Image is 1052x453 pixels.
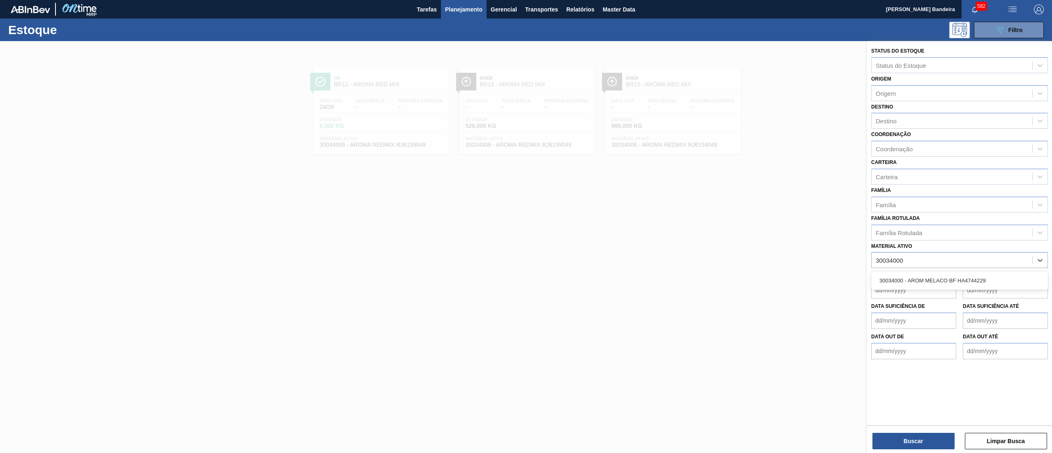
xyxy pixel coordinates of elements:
[1034,5,1044,14] img: Logout
[1008,27,1023,33] span: Filtro
[963,334,998,340] label: Data out até
[871,243,912,249] label: Material ativo
[871,187,891,193] label: Família
[871,282,956,298] input: dd/mm/yyyy
[963,312,1048,329] input: dd/mm/yyyy
[876,146,913,153] div: Coordenação
[871,215,920,221] label: Família Rotulada
[1008,5,1017,14] img: userActions
[871,273,1048,288] div: 30034000 - AROM MELACO BF HA4744229
[976,2,987,11] span: 582
[963,303,1019,309] label: Data suficiência até
[876,118,897,125] div: Destino
[963,282,1048,298] input: dd/mm/yyyy
[8,25,136,35] h1: Estoque
[876,201,896,208] div: Família
[963,343,1048,359] input: dd/mm/yyyy
[876,62,926,69] div: Status do Estoque
[491,5,517,14] span: Gerencial
[871,104,893,110] label: Destino
[871,48,924,54] label: Status do Estoque
[11,6,50,13] img: TNhmsLtSVTkK8tSr43FrP2fwEKptu5GPRR3wAAAABJRU5ErkJggg==
[949,22,970,38] div: Pogramando: nenhum usuário selecionado
[566,5,594,14] span: Relatórios
[871,132,911,137] label: Coordenação
[871,76,891,82] label: Origem
[876,229,922,236] div: Família Rotulada
[525,5,558,14] span: Transportes
[445,5,482,14] span: Planejamento
[417,5,437,14] span: Tarefas
[974,22,1044,38] button: Filtro
[876,173,897,180] div: Carteira
[871,159,897,165] label: Carteira
[962,4,988,15] button: Notificações
[871,312,956,329] input: dd/mm/yyyy
[871,343,956,359] input: dd/mm/yyyy
[602,5,635,14] span: Master Data
[876,90,896,97] div: Origem
[871,303,925,309] label: Data suficiência de
[871,334,904,340] label: Data out de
